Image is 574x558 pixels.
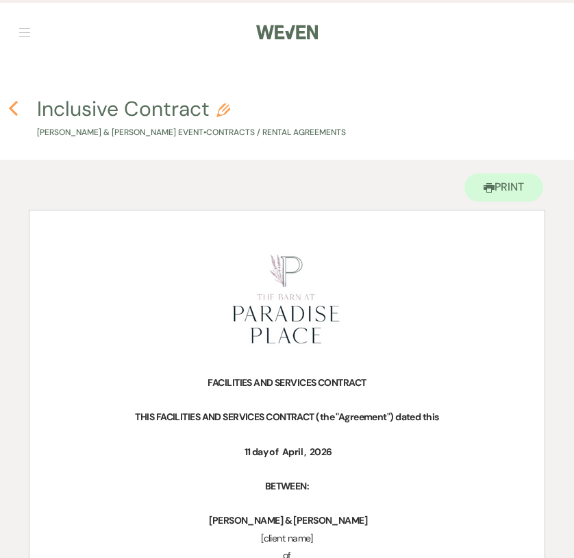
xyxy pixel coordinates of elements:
strong: , [304,446,305,458]
span: [PERSON_NAME] & [PERSON_NAME] [208,513,369,529]
img: Weven Logo [256,18,318,47]
img: Screenshot 2024-01-08 at 4.15.26 PM.png [217,245,354,357]
strong: day of [252,446,279,458]
button: Print [464,173,543,202]
strong: THIS FACILITIES AND SERVICES CONTRACT (the "Agreement") dated this [135,411,438,423]
p: [client name] [43,530,531,547]
span: 2026 [308,444,334,460]
p: [PERSON_NAME] & [PERSON_NAME] Event • Contracts / Rental Agreements [37,126,346,139]
span: April [281,444,304,460]
span: 11 [243,444,252,460]
strong: FACILITIES AND SERVICES CONTRACT [208,376,366,389]
button: Inclusive Contract[PERSON_NAME] & [PERSON_NAME] Event•Contracts / Rental Agreements [37,99,346,139]
strong: BETWEEN: [265,480,310,492]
